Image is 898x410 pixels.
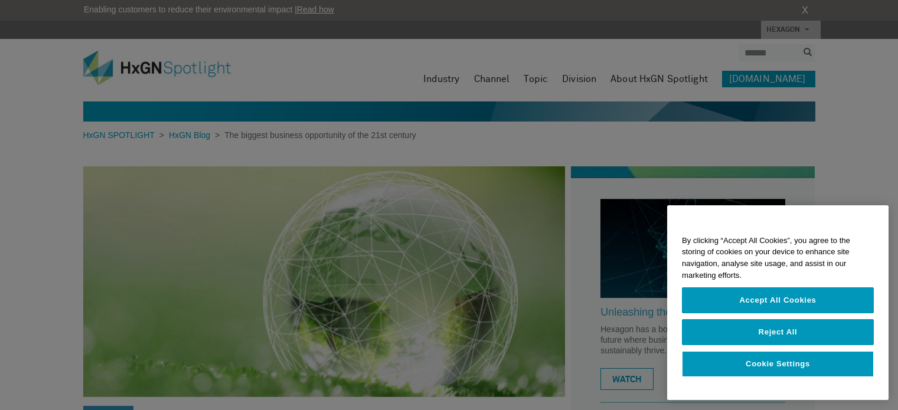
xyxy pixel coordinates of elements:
[682,287,874,313] button: Accept All Cookies
[667,205,889,401] div: Cookie banner
[682,351,874,377] button: Cookie Settings
[667,205,889,401] div: Privacy
[682,319,874,345] button: Reject All
[667,229,889,287] div: By clicking “Accept All Cookies”, you agree to the storing of cookies on your device to enhance s...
